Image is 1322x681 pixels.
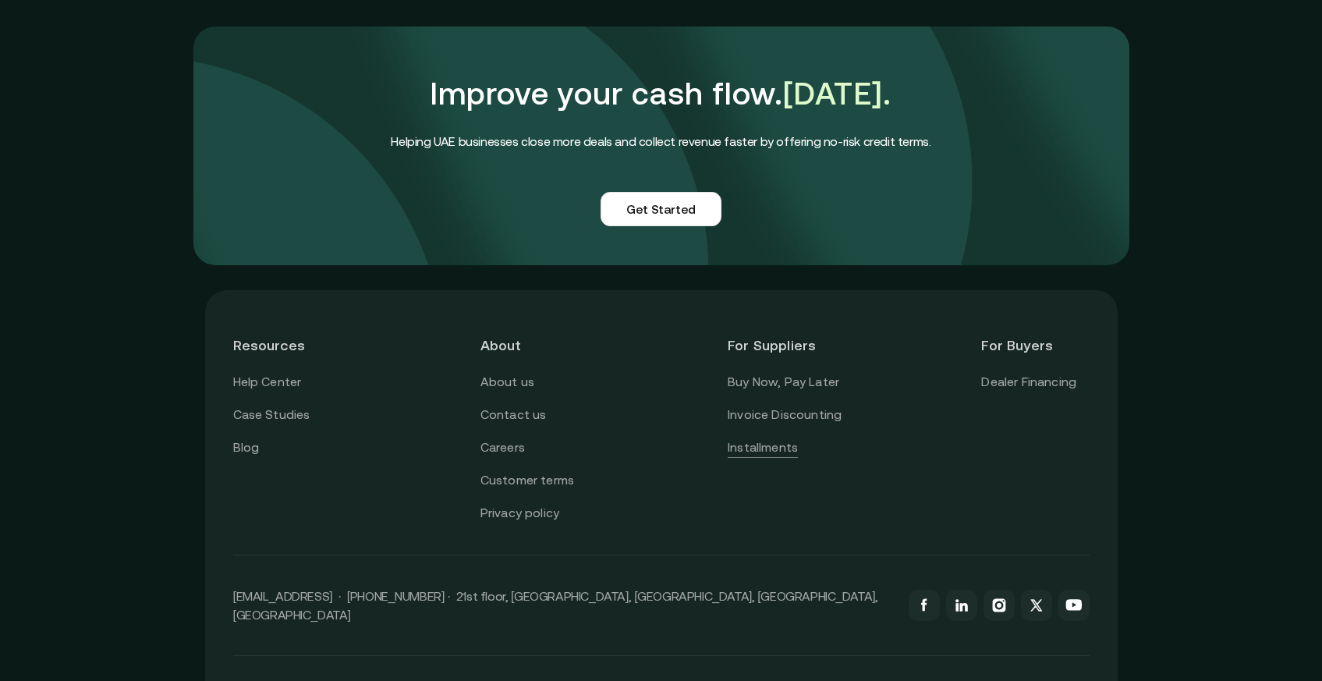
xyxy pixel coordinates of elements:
[783,76,891,111] span: [DATE].
[391,66,930,122] h1: Improve your cash flow.
[480,503,559,523] a: Privacy policy
[480,438,525,458] a: Careers
[728,438,798,458] a: Installments
[480,372,534,392] a: About us
[193,27,1129,265] img: comfi
[480,405,547,425] a: Contact us
[728,318,842,372] header: For Suppliers
[728,405,842,425] a: Invoice Discounting
[480,318,588,372] header: About
[233,318,341,372] header: Resources
[233,438,260,458] a: Blog
[233,587,893,624] p: [EMAIL_ADDRESS] · [PHONE_NUMBER] · 21st floor, [GEOGRAPHIC_DATA], [GEOGRAPHIC_DATA], [GEOGRAPHIC_...
[981,318,1089,372] header: For Buyers
[981,372,1076,392] a: Dealer Financing
[480,470,574,491] a: Customer terms
[601,192,721,226] a: Get Started
[728,372,839,392] a: Buy Now, Pay Later
[233,372,302,392] a: Help Center
[391,131,930,151] h4: Helping UAE businesses close more deals and collect revenue faster by offering no-risk credit terms.
[233,405,310,425] a: Case Studies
